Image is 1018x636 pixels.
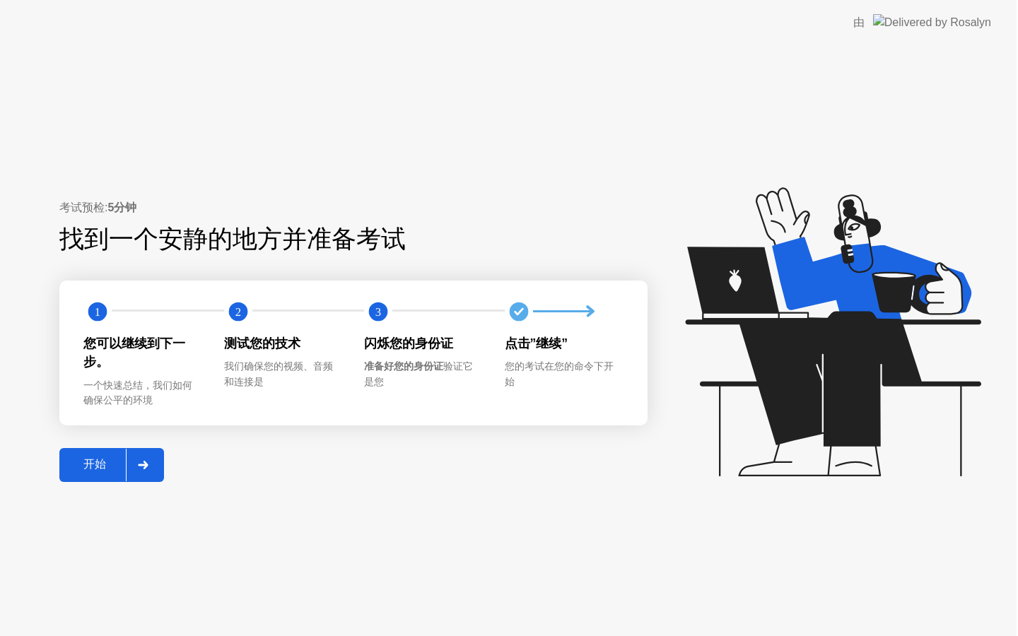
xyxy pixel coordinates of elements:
[83,378,201,408] div: 一个快速总结，我们如何确保公平的环境
[83,334,201,372] div: 您可以继续到下一步。
[59,220,558,258] div: 找到一个安静的地方并准备考试
[107,201,136,213] b: 5分钟
[95,305,100,319] text: 1
[59,448,164,482] button: 开始
[235,305,240,319] text: 2
[853,14,865,31] div: 由
[364,334,482,353] div: 闪烁您的身份证
[505,334,623,353] div: 点击”继续”
[375,305,381,319] text: 3
[364,359,482,389] div: 验证它是您
[59,199,648,216] div: 考试预检:
[873,14,991,30] img: Delivered by Rosalyn
[224,359,342,389] div: 我们确保您的视频、音频和连接是
[364,360,443,372] b: 准备好您的身份证
[224,334,342,353] div: 测试您的技术
[64,457,126,472] div: 开始
[505,359,623,389] div: 您的考试在您的命令下开始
